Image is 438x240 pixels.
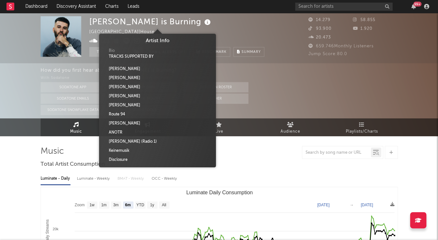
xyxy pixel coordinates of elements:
button: Sodatone Snowflake Data [41,105,106,115]
div: [PERSON_NAME] [109,66,206,72]
span: Music [70,128,82,136]
text: YTD [136,203,144,207]
div: [PERSON_NAME] is Burning [89,16,212,27]
div: [PERSON_NAME] [109,93,206,99]
div: [PERSON_NAME] [109,121,206,126]
div: Artist Info [104,37,211,45]
span: 20.473 [308,35,331,40]
text: 1w [89,203,94,207]
text: 20k [53,227,58,231]
input: Search by song name or URL [302,150,371,155]
text: Zoom [75,203,85,207]
text: [DATE] [361,203,373,207]
text: [DATE] [317,203,330,207]
div: 99 + [413,2,421,6]
text: All [162,203,166,207]
span: 14.279 [308,18,331,22]
button: Sodatone Emails [41,93,106,104]
a: Live [183,118,255,136]
span: 58.855 [353,18,375,22]
span: 1.920 [353,27,372,31]
button: 99+ [411,4,416,9]
button: Sodatone App [41,82,106,92]
span: Audience [281,128,300,136]
div: TRACKS SUPPORTED BY [109,54,206,60]
span: 93.900 [308,27,332,31]
div: Disclosure [109,157,206,163]
span: Summary [242,50,261,54]
div: [PERSON_NAME] [109,84,206,90]
div: [PERSON_NAME] [109,75,206,81]
text: 1m [101,203,106,207]
input: Search for artists [295,3,393,11]
span: Bio [109,48,115,54]
text: → [350,203,354,207]
span: Total Artist Consumption [41,161,105,168]
text: 1y [150,203,154,207]
div: ANOTR [109,130,206,136]
span: Playlists/Charts [346,128,378,136]
button: Summary [233,47,264,57]
div: Route 94 [109,112,206,117]
span: 659.746 Monthly Listeners [308,44,374,48]
div: OCC - Weekly [152,173,178,184]
a: Music [41,118,112,136]
div: [PERSON_NAME] [109,102,206,108]
span: Jump Score: 80.0 [308,52,347,56]
div: Keinemusik [109,148,206,154]
text: 6m [125,203,131,207]
a: Audience [255,118,326,136]
div: Luminate - Daily [41,173,70,184]
div: Luminate - Weekly [77,173,111,184]
div: [PERSON_NAME] (Radio 1) [109,139,206,145]
div: [GEOGRAPHIC_DATA] | House [89,28,162,36]
span: Live [215,128,223,136]
div: With Sodatone [41,74,106,82]
a: Playlists/Charts [326,118,398,136]
button: Tracking [89,47,130,57]
text: Luminate Daily Consumption [186,190,253,195]
text: 3m [113,203,119,207]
